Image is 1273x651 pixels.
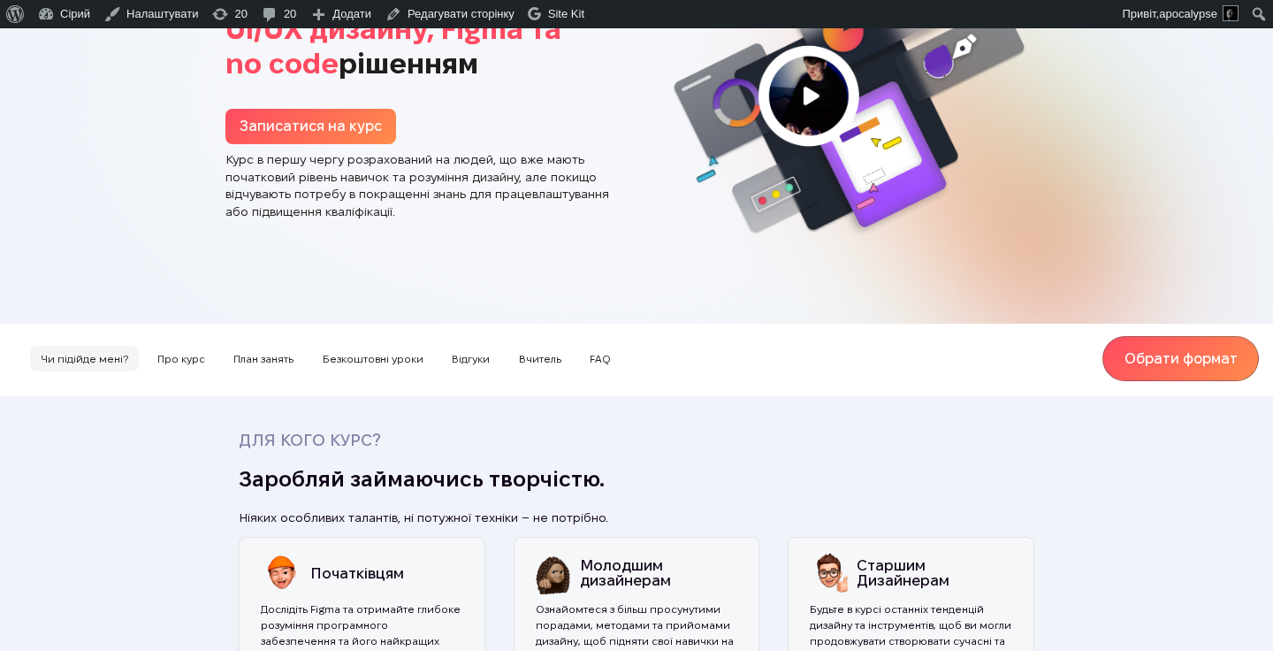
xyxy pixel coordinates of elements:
[147,351,216,367] a: Про курс
[239,432,1034,448] h5: ДЛЯ КОГО КУРС?
[1102,336,1259,381] a: Обрати формат
[548,7,584,20] span: Site Kit
[579,346,621,371] span: FAQ
[508,346,572,371] span: Вчитель
[223,346,304,371] span: План занять
[147,346,216,371] span: Про курс
[225,151,622,220] p: Курс в першу чергу розрахований на людей, що вже мають початковий рівень навичок та розуміння диз...
[310,566,404,581] h5: Початківцям
[441,346,500,371] span: Відгуки
[857,558,1012,589] h5: Старшим Дизайнерам
[225,13,561,78] mark: UI/UX дизайну, Figma та no code
[312,346,434,371] span: Безкоштовні уроки
[239,463,1034,495] h2: Заробляй займаючись творчістю.
[30,351,139,367] a: Чи підійде мені?
[1159,7,1217,20] span: apocalypse
[223,351,304,367] a: План занять
[239,509,1034,527] p: Ніяких особливих талантів, ні потужної техніки – не потрібно.
[579,351,621,367] a: FAQ
[225,109,396,144] a: Записатися на курс
[30,346,139,371] span: Чи підійде мені?
[580,558,737,589] h5: Молодшим дизайнерам
[441,351,500,367] a: Відгуки
[508,351,572,367] a: Вчитель
[312,351,434,367] a: Безкоштовні уроки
